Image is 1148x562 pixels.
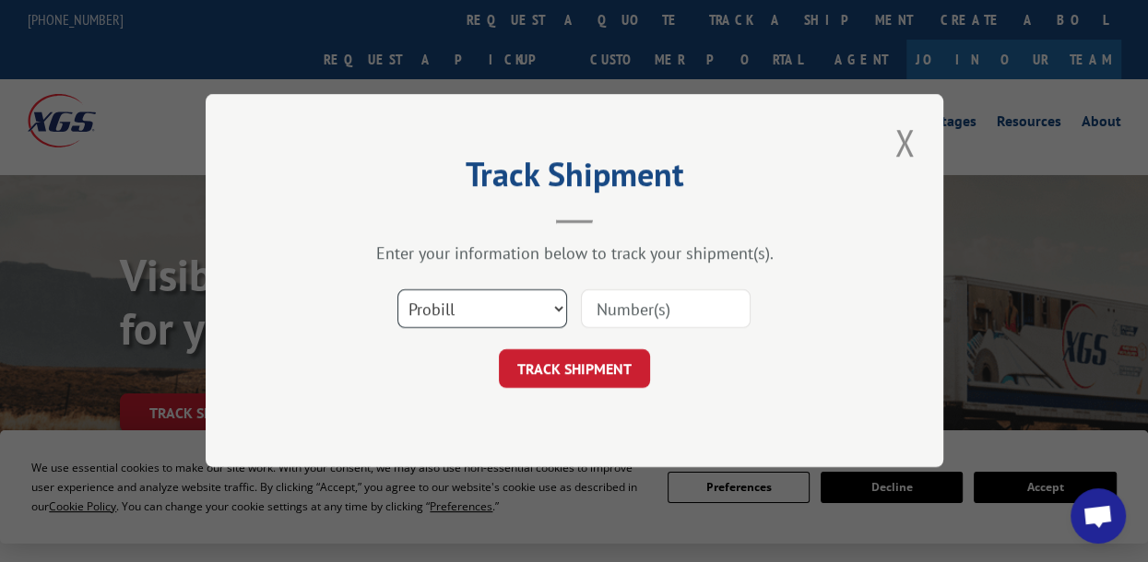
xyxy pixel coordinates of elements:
[1071,488,1126,544] a: Open chat
[298,243,851,264] div: Enter your information below to track your shipment(s).
[889,117,920,168] button: Close modal
[499,350,650,389] button: TRACK SHIPMENT
[581,290,751,329] input: Number(s)
[298,161,851,196] h2: Track Shipment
